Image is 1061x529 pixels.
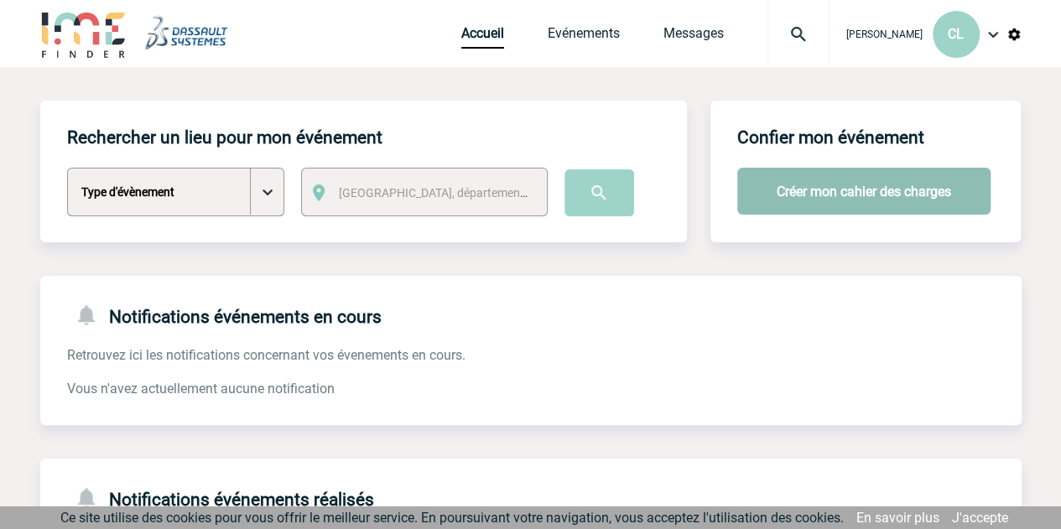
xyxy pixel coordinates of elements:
[74,485,109,510] img: notifications-24-px-g.png
[548,25,620,49] a: Evénements
[67,485,374,510] h4: Notifications événements réalisés
[74,303,109,327] img: notifications-24-px-g.png
[461,25,504,49] a: Accueil
[339,186,572,200] span: [GEOGRAPHIC_DATA], département, région...
[663,25,724,49] a: Messages
[564,169,634,216] input: Submit
[846,29,923,40] span: [PERSON_NAME]
[737,127,924,148] h4: Confier mon événement
[737,168,991,215] button: Créer mon cahier des charges
[67,303,382,327] h4: Notifications événements en cours
[948,26,964,42] span: CL
[856,510,939,526] a: En savoir plus
[60,510,844,526] span: Ce site utilise des cookies pour vous offrir le meilleur service. En poursuivant votre navigation...
[67,381,335,397] span: Vous n'avez actuellement aucune notification
[67,347,465,363] span: Retrouvez ici les notifications concernant vos évenements en cours.
[40,10,127,58] img: IME-Finder
[952,510,1008,526] a: J'accepte
[67,127,382,148] h4: Rechercher un lieu pour mon événement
